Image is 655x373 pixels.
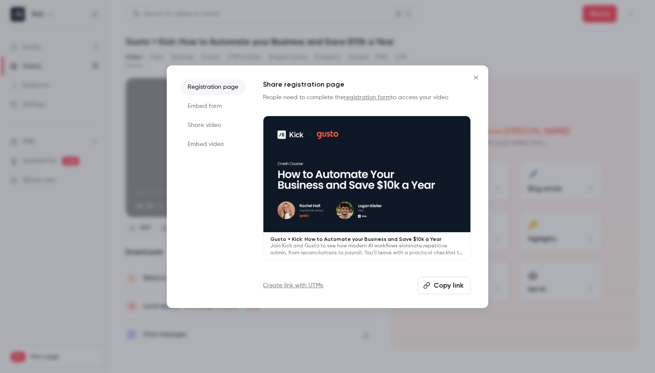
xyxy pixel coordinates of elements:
a: Create link with UTMs [263,281,323,290]
a: registration form [344,94,391,101]
li: Registration page [181,79,246,95]
p: Join Kick and Gusto to see how modern AI workflows eliminate repetitive admin, from reconciliatio... [270,243,464,256]
button: Close [467,69,485,86]
p: People need to complete the to access your video [263,93,471,102]
button: Copy link [418,277,471,294]
li: Embed video [181,136,246,152]
h1: Share registration page [263,79,471,90]
p: Gusto + Kick: How to Automate your Business and Save $10k a Year [270,236,464,243]
li: Embed form [181,98,246,114]
li: Share video [181,117,246,133]
a: Gusto + Kick: How to Automate your Business and Save $10k a YearJoin Kick and Gusto to see how mo... [263,116,471,261]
